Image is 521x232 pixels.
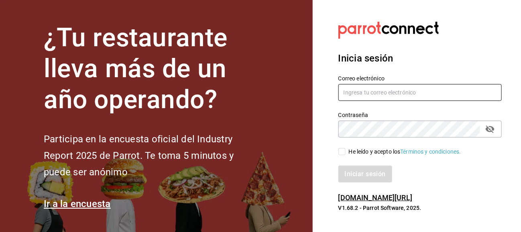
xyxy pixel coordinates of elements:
div: He leído y acepto los [349,148,461,156]
h2: Participa en la encuesta oficial del Industry Report 2025 de Parrot. Te toma 5 minutos y puede se... [44,131,260,180]
a: Ir a la encuesta [44,198,111,209]
h1: ¿Tu restaurante lleva más de un año operando? [44,23,260,115]
label: Contraseña [338,113,502,118]
h3: Inicia sesión [338,51,502,66]
input: Ingresa tu correo electrónico [338,84,502,101]
p: V1.68.2 - Parrot Software, 2025. [338,204,502,212]
a: [DOMAIN_NAME][URL] [338,193,412,202]
button: passwordField [483,122,497,136]
label: Correo electrónico [338,76,502,82]
a: Términos y condiciones. [401,148,461,155]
